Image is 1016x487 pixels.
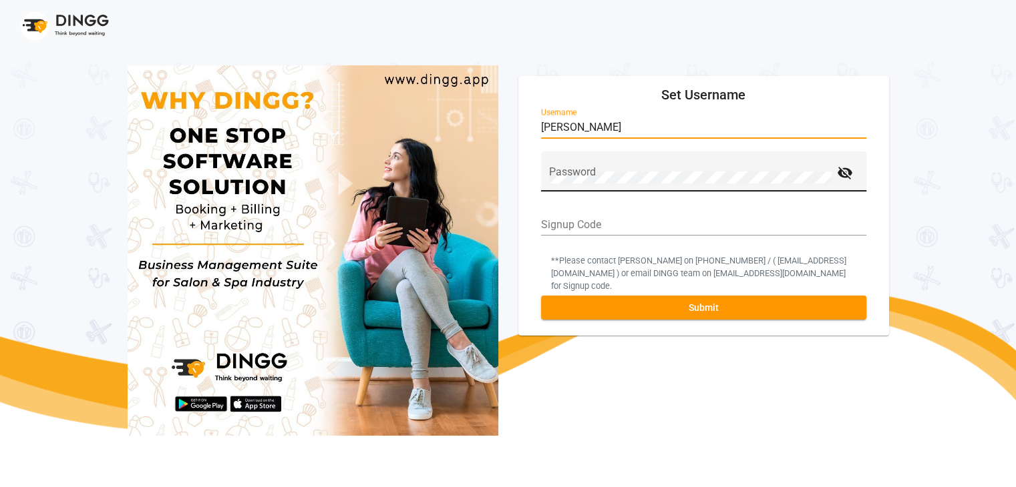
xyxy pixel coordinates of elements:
button: Hide password [832,159,858,186]
button: Submit [541,296,866,320]
span: Submit [689,302,719,313]
mat-icon: visibility_off [837,164,853,182]
span: Please contact [PERSON_NAME] on [PHONE_NUMBER] / ( [EMAIL_ADDRESS][DOMAIN_NAME] ) or email DINGG ... [551,256,846,291]
h5: Set Username [529,87,878,103]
